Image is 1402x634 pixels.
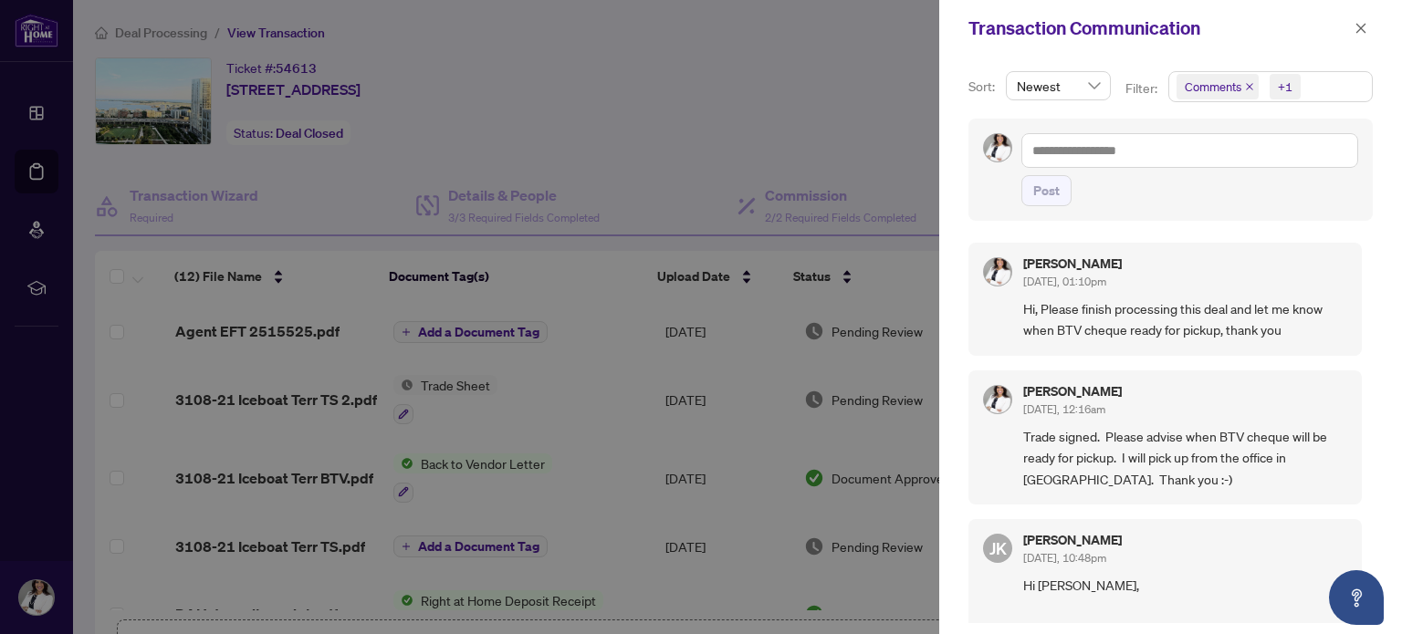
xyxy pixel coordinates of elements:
img: Profile Icon [984,258,1011,286]
span: [DATE], 12:16am [1023,402,1105,416]
span: Trade signed. Please advise when BTV cheque will be ready for pickup. I will pick up from the off... [1023,426,1347,490]
p: Sort: [968,77,999,97]
p: Filter: [1125,78,1160,99]
span: Newest [1017,72,1100,99]
span: Hi, Please finish processing this deal and let me know when BTV cheque ready for pickup, thank you [1023,298,1347,341]
button: Open asap [1329,570,1384,625]
span: close [1245,82,1254,91]
button: Post [1021,175,1072,206]
div: Transaction Communication [968,15,1349,42]
img: Profile Icon [984,134,1011,161]
h5: [PERSON_NAME] [1023,257,1122,270]
span: Comments [1185,78,1241,96]
span: [DATE], 01:10pm [1023,275,1106,288]
img: Profile Icon [984,386,1011,413]
h5: [PERSON_NAME] [1023,385,1122,398]
div: +1 [1278,78,1292,96]
span: close [1355,22,1367,35]
span: [DATE], 10:48pm [1023,551,1106,565]
span: JK [989,535,1007,561]
h5: [PERSON_NAME] [1023,534,1122,546]
span: Comments [1177,74,1259,99]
